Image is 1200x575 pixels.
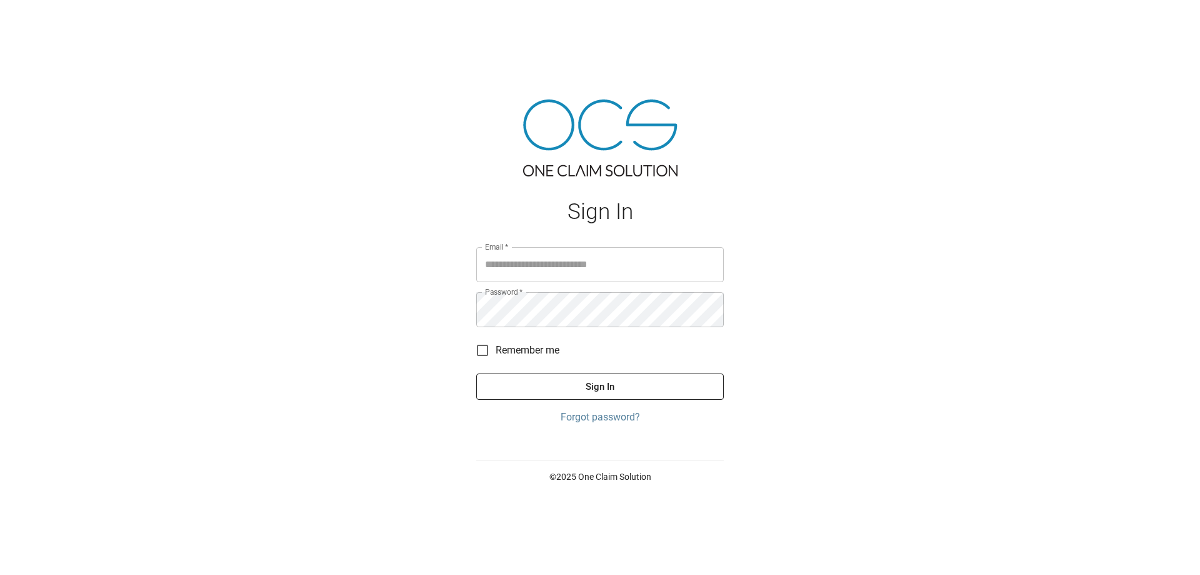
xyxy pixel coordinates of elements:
[496,343,559,358] span: Remember me
[476,471,724,483] p: © 2025 One Claim Solution
[485,242,509,252] label: Email
[476,199,724,225] h1: Sign In
[476,374,724,400] button: Sign In
[485,287,522,297] label: Password
[15,8,65,33] img: ocs-logo-white-transparent.png
[476,410,724,425] a: Forgot password?
[523,99,677,176] img: ocs-logo-tra.png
